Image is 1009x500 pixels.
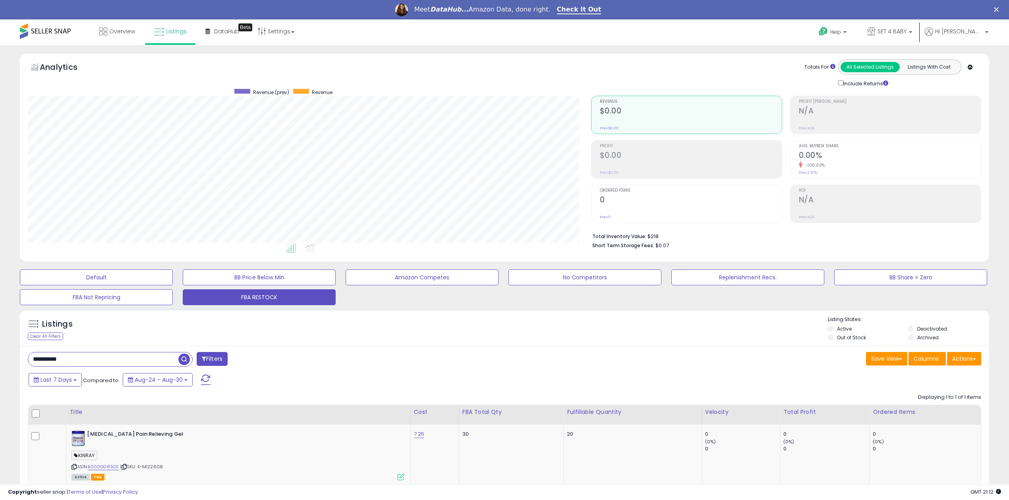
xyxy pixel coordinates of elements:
button: Save View [866,352,907,365]
button: Filters [197,352,228,366]
a: Check It Out [557,6,601,14]
span: Profit [600,144,782,148]
span: All listings currently available for purchase on Amazon [72,474,90,481]
button: FBA Not Repricing [20,289,173,305]
div: Title [70,408,407,416]
small: Prev: $0.00 [600,170,619,175]
b: [MEDICAL_DATA] Pain Relieving Gel [87,431,184,440]
div: Totals For [804,63,835,71]
a: Settings [252,19,300,43]
span: Columns [914,355,939,363]
button: All Selected Listings [841,62,900,72]
button: BB Price Below Min [183,269,336,285]
div: seller snap | | [8,488,138,496]
a: 7.25 [414,430,425,438]
span: FBA [91,474,104,481]
p: Listing States: [828,316,989,323]
a: DataHub [199,19,245,43]
small: Prev: 0 [600,215,611,219]
div: ASIN: [72,431,404,479]
button: Listings With Cost [899,62,959,72]
span: Overview [109,27,135,35]
button: FBA RESTOCK [183,289,336,305]
strong: Copyright [8,488,37,496]
div: 0 [783,431,869,438]
span: 2025-09-7 21:12 GMT [970,488,1001,496]
div: 0 [873,445,981,452]
div: 0 [705,445,780,452]
img: Profile image for Georgie [395,4,408,16]
a: B000GG83OS [88,463,119,470]
h2: 0.00% [799,151,981,162]
small: (0%) [873,438,884,445]
label: Archived [917,334,939,341]
div: FBA Total Qty [462,408,560,416]
small: Prev: N/A [799,126,814,131]
button: Actions [947,352,981,365]
span: Profit [PERSON_NAME] [799,100,981,104]
small: Prev: N/A [799,215,814,219]
div: Clear All Filters [28,333,63,340]
label: Active [837,325,852,332]
h2: $0.00 [600,106,782,117]
img: 51TOwu9HllL._SL40_.jpg [72,431,85,446]
a: Hi [PERSON_NAME] [925,27,988,45]
b: Short Term Storage Fees: [592,242,654,249]
div: 20 [567,431,696,438]
h2: N/A [799,106,981,117]
div: Ordered Items [873,408,978,416]
div: Close [994,7,1002,12]
span: DataHub [214,27,239,35]
span: | SKU: K-MI22608 [120,463,163,470]
label: Deactivated [917,325,947,332]
a: Listings [148,19,193,43]
h5: Listings [42,319,73,330]
button: No Competitors [508,269,661,285]
span: Avg. Buybox Share [799,144,981,148]
div: Velocity [705,408,777,416]
div: Meet Amazon Data, done right. [414,6,551,13]
h2: 0 [600,195,782,206]
button: Amazon Competes [346,269,499,285]
div: 0 [873,431,981,438]
span: Compared to: [83,377,120,384]
span: KINRAY [72,451,97,460]
a: Overview [93,19,141,43]
span: Last 7 Days [41,376,72,384]
button: Columns [908,352,946,365]
small: Prev: 2.57% [799,170,817,175]
i: Get Help [818,27,828,37]
span: Revenue [600,100,782,104]
div: Include Returns [832,79,898,88]
h2: N/A [799,195,981,206]
li: $218 [592,231,976,240]
small: Prev: $0.00 [600,126,619,131]
a: Help [812,21,854,45]
div: Total Profit [783,408,866,416]
div: Fulfillable Quantity [567,408,698,416]
small: (0%) [705,438,716,445]
span: Revenue [312,89,332,96]
a: Terms of Use [68,488,102,496]
span: SET 4 BABY [878,27,907,35]
span: ROI [799,188,981,193]
small: -100.00% [802,162,825,168]
button: Aug-24 - Aug-30 [123,373,193,387]
div: 30 [462,431,557,438]
small: (0%) [783,438,794,445]
span: Ordered Items [600,188,782,193]
h5: Analytics [40,62,93,75]
div: 0 [705,431,780,438]
div: 0 [783,445,869,452]
button: BB Share = Zero [834,269,987,285]
span: Hi [PERSON_NAME] [935,27,983,35]
button: Default [20,269,173,285]
label: Out of Stock [837,334,866,341]
a: SET 4 BABY [861,19,918,45]
b: Total Inventory Value: [592,233,646,240]
h2: $0.00 [600,151,782,162]
span: Listings [166,27,187,35]
span: $0.07 [655,242,669,249]
div: Cost [414,408,456,416]
button: Last 7 Days [29,373,82,387]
